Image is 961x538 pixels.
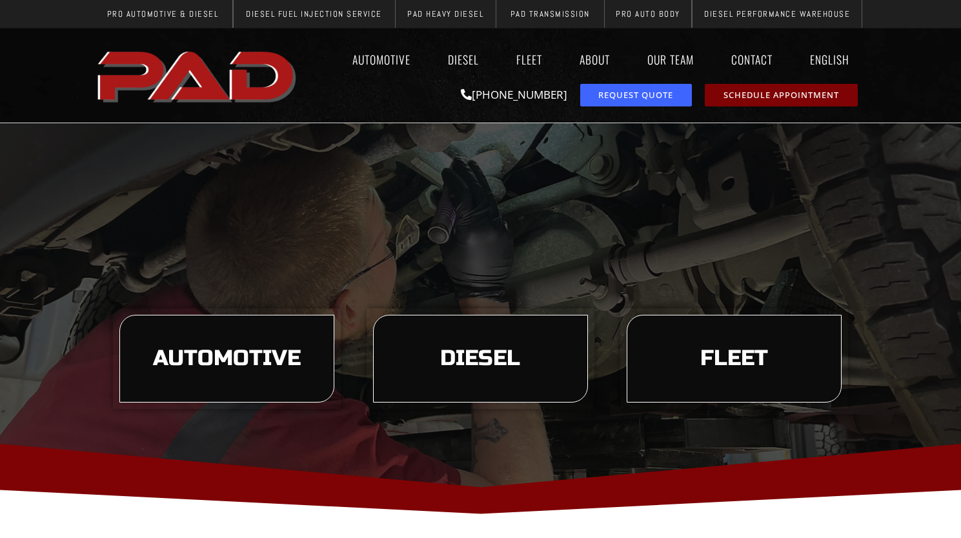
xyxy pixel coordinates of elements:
span: Schedule Appointment [723,91,839,99]
a: schedule repair or service appointment [705,84,858,106]
span: Diesel [440,348,520,370]
a: learn more about our fleet services [627,315,842,403]
span: Request Quote [598,91,673,99]
span: Automotive [153,348,301,370]
span: Pro Auto Body [616,10,680,18]
span: Fleet [700,348,768,370]
img: The image shows the word "PAD" in bold, red, uppercase letters with a slight shadow effect. [94,41,303,110]
span: Pro Automotive & Diesel [107,10,219,18]
a: Contact [719,45,785,74]
span: PAD Heavy Diesel [407,10,483,18]
a: English [798,45,868,74]
a: About [567,45,622,74]
span: PAD Transmission [511,10,590,18]
a: Automotive [340,45,423,74]
a: Our Team [635,45,706,74]
a: pro automotive and diesel home page [94,41,303,110]
a: Diesel [436,45,491,74]
span: Diesel Performance Warehouse [704,10,850,18]
a: learn more about our diesel services [373,315,588,403]
a: [PHONE_NUMBER] [461,87,567,102]
a: request a service or repair quote [580,84,692,106]
nav: Menu [303,45,868,74]
a: Fleet [504,45,554,74]
span: Diesel Fuel Injection Service [246,10,382,18]
a: learn more about our automotive services [119,315,334,403]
